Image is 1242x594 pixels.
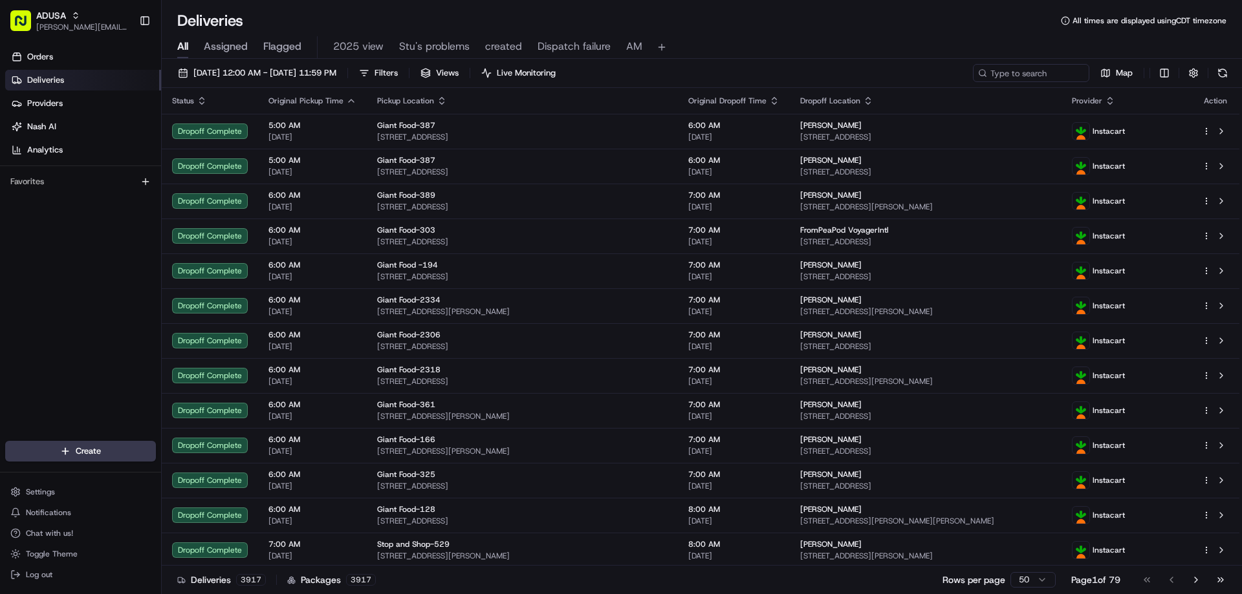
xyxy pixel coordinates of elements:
[1072,96,1102,106] span: Provider
[1073,367,1089,384] img: profile_instacart_ahold_partner.png
[800,411,1051,421] span: [STREET_ADDRESS]
[377,365,441,375] span: Giant Food-2318
[377,341,668,352] span: [STREET_ADDRESS]
[268,260,356,270] span: 6:00 AM
[800,330,862,340] span: [PERSON_NAME]
[800,96,860,106] span: Dropoff Location
[800,539,862,549] span: [PERSON_NAME]
[626,39,642,54] span: AM
[1093,545,1125,555] span: Instacart
[13,189,23,199] div: 📗
[268,271,356,282] span: [DATE]
[688,120,779,131] span: 6:00 AM
[27,98,63,109] span: Providers
[800,434,862,445] span: [PERSON_NAME]
[688,539,779,549] span: 8:00 AM
[497,67,556,79] span: Live Monitoring
[27,121,56,133] span: Nash AI
[800,132,1051,142] span: [STREET_ADDRESS]
[268,190,356,200] span: 6:00 AM
[377,132,668,142] span: [STREET_ADDRESS]
[377,260,438,270] span: Giant Food -194
[688,260,779,270] span: 7:00 AM
[377,539,450,549] span: Stop and Shop-529
[26,507,71,518] span: Notifications
[1073,158,1089,175] img: profile_instacart_ahold_partner.png
[377,551,668,561] span: [STREET_ADDRESS][PERSON_NAME]
[268,225,356,235] span: 6:00 AM
[800,365,862,375] span: [PERSON_NAME]
[268,155,356,165] span: 5:00 AM
[688,469,779,480] span: 7:00 AM
[377,434,435,445] span: Giant Food-166
[800,376,1051,387] span: [STREET_ADDRESS][PERSON_NAME]
[800,551,1051,561] span: [STREET_ADDRESS][PERSON_NAME]
[800,155,862,165] span: [PERSON_NAME]
[13,13,39,39] img: Nash
[1093,196,1125,206] span: Instacart
[1073,437,1089,454] img: profile_instacart_ahold_partner.png
[1093,335,1125,346] span: Instacart
[800,516,1051,526] span: [STREET_ADDRESS][PERSON_NAME][PERSON_NAME]
[1073,297,1089,314] img: profile_instacart_ahold_partner.png
[1073,472,1089,489] img: profile_instacart_ahold_partner.png
[204,39,248,54] span: Assigned
[36,9,66,22] button: ADUSA
[5,524,156,542] button: Chat with us!
[268,376,356,387] span: [DATE]
[268,295,356,305] span: 6:00 AM
[800,167,1051,177] span: [STREET_ADDRESS]
[1214,64,1232,82] button: Refresh
[1202,96,1229,106] div: Action
[688,167,779,177] span: [DATE]
[172,96,194,106] span: Status
[177,10,243,31] h1: Deliveries
[268,469,356,480] span: 6:00 AM
[5,171,156,192] div: Favorites
[268,446,356,456] span: [DATE]
[8,182,104,206] a: 📗Knowledge Base
[26,549,78,559] span: Toggle Theme
[688,190,779,200] span: 7:00 AM
[268,306,356,317] span: [DATE]
[1073,262,1089,279] img: profile_instacart_ahold_partner.png
[688,446,779,456] span: [DATE]
[688,202,779,212] span: [DATE]
[333,39,384,54] span: 2025 view
[1093,510,1125,520] span: Instacart
[377,516,668,526] span: [STREET_ADDRESS]
[1073,228,1089,244] img: profile_instacart_ahold_partner.png
[688,481,779,491] span: [DATE]
[800,306,1051,317] span: [STREET_ADDRESS][PERSON_NAME]
[377,120,435,131] span: Giant Food-387
[5,441,156,461] button: Create
[377,411,668,421] span: [STREET_ADDRESS][PERSON_NAME]
[27,74,64,86] span: Deliveries
[109,189,120,199] div: 💻
[688,551,779,561] span: [DATE]
[5,93,161,114] a: Providers
[129,219,157,229] span: Pylon
[5,504,156,522] button: Notifications
[268,237,356,247] span: [DATE]
[5,116,161,137] a: Nash AI
[1093,231,1125,241] span: Instacart
[26,528,73,538] span: Chat with us!
[377,306,668,317] span: [STREET_ADDRESS][PERSON_NAME]
[353,64,404,82] button: Filters
[377,190,435,200] span: Giant Food-389
[800,202,1051,212] span: [STREET_ADDRESS][PERSON_NAME]
[800,481,1051,491] span: [STREET_ADDRESS]
[688,411,779,421] span: [DATE]
[377,237,668,247] span: [STREET_ADDRESS]
[268,504,356,514] span: 6:00 AM
[688,516,779,526] span: [DATE]
[800,260,862,270] span: [PERSON_NAME]
[688,434,779,445] span: 7:00 AM
[800,271,1051,282] span: [STREET_ADDRESS]
[800,341,1051,352] span: [STREET_ADDRESS]
[377,446,668,456] span: [STREET_ADDRESS][PERSON_NAME]
[268,132,356,142] span: [DATE]
[5,47,161,67] a: Orders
